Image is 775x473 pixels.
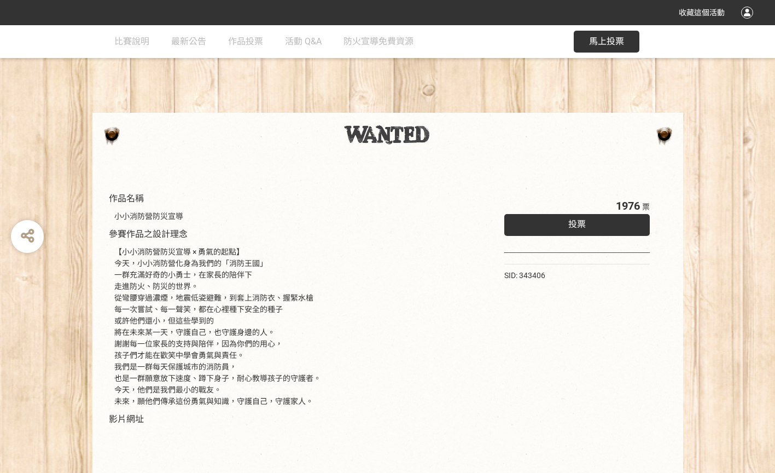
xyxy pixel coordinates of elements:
[171,36,206,47] span: 最新公告
[343,36,413,47] span: 防火宣導免費資源
[679,8,725,17] span: 收藏這個活動
[114,25,149,58] a: 比賽說明
[554,270,609,281] iframe: Facebook Share
[114,36,149,47] span: 比賽說明
[589,36,624,47] span: 馬上投票
[616,199,640,212] span: 1976
[285,36,322,47] span: 活動 Q&A
[109,414,144,424] span: 影片網址
[642,203,650,211] span: 票
[568,219,586,229] span: 投票
[171,25,206,58] a: 最新公告
[285,25,322,58] a: 活動 Q&A
[114,246,471,407] div: 【小小消防營防災宣導 × 勇氣的起點】 今天，小小消防營化身為我們的「消防王國」 一群充滿好奇的小勇士，在家長的陪伴下 走進防火、防災的世界。 從彎腰穿過濃煙，地震低姿避難，到套上消防衣、握緊水...
[228,36,263,47] span: 作品投票
[109,193,144,204] span: 作品名稱
[504,271,545,280] span: SID: 343406
[114,211,471,222] div: 小小消防營防災宣導
[228,25,263,58] a: 作品投票
[603,270,767,352] iframe: Line It Share
[574,31,639,53] button: 馬上投票
[109,229,188,239] span: 參賽作品之設計理念
[343,25,413,58] a: 防火宣導免費資源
